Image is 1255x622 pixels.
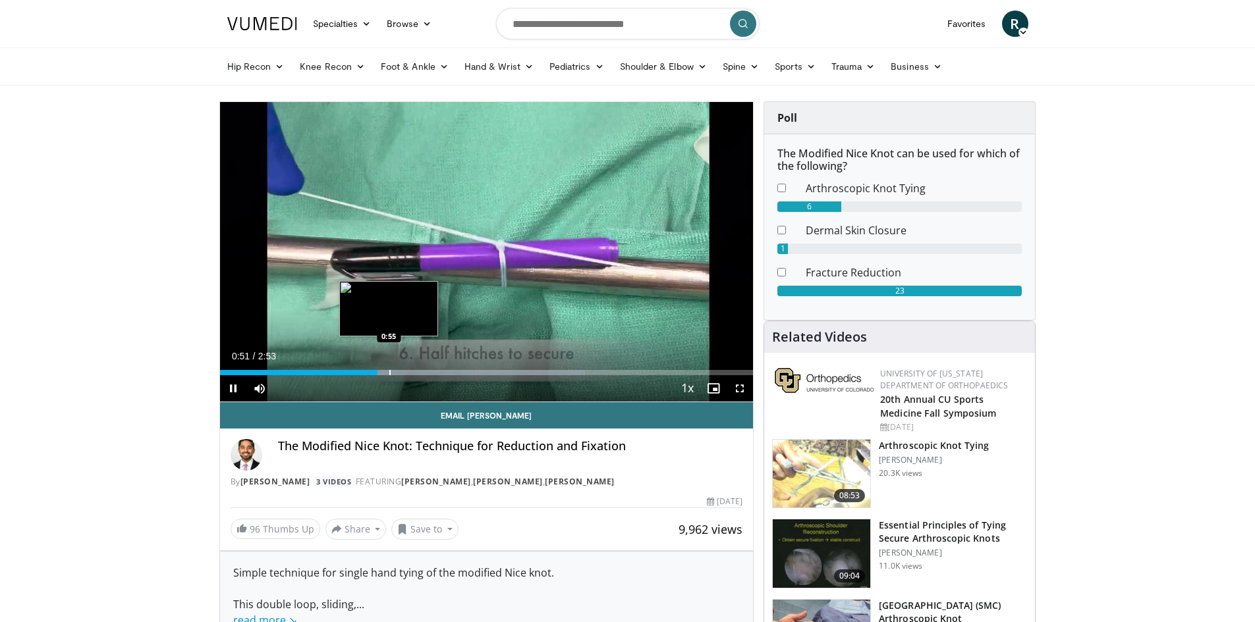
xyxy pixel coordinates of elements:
[796,222,1032,238] dd: Dermal Skin Closure
[772,519,1027,588] a: 09:04 Essential Principles of Tying Secure Arthroscopic Knots [PERSON_NAME] 11.0K views
[777,147,1022,172] h6: The Modified Nice Knot can be used for which of the following?
[777,201,841,212] div: 6
[220,370,754,375] div: Progress Bar
[373,53,457,80] a: Foot & Ankle
[879,455,989,465] p: [PERSON_NAME]
[231,519,320,539] a: 96 Thumbs Up
[775,368,874,393] img: 355603a8-37da-49b6-856f-e00d7e9307d3.png.150x105_q85_autocrop_double_scale_upscale_version-0.2.png
[777,286,1022,296] div: 23
[883,53,950,80] a: Business
[700,375,727,402] button: Enable picture-in-picture mode
[612,53,715,80] a: Shoulder & Elbow
[246,375,273,402] button: Mute
[796,265,1032,280] dd: Fracture Reduction
[220,375,246,402] button: Pause
[880,393,996,419] a: 20th Annual CU Sports Medicine Fall Symposium
[231,476,743,488] div: By FEATURING , ,
[240,476,310,487] a: [PERSON_NAME]
[1002,11,1028,37] a: R
[879,548,1027,558] p: [PERSON_NAME]
[674,375,700,402] button: Playback Rate
[777,244,788,254] div: 1
[879,439,989,452] h3: Arthroscopic Knot Tying
[777,111,797,125] strong: Poll
[250,523,260,535] span: 96
[232,351,250,361] span: 0:51
[220,102,754,402] video-js: Video Player
[312,476,356,487] a: 3 Videos
[772,439,1027,509] a: 08:53 Arthroscopic Knot Tying [PERSON_NAME] 20.3K views
[231,439,262,471] img: Avatar
[339,281,438,336] img: image.jpeg
[219,53,293,80] a: Hip Recon
[220,402,754,428] a: Email [PERSON_NAME]
[401,476,471,487] a: [PERSON_NAME]
[457,53,542,80] a: Hand & Wrist
[473,476,543,487] a: [PERSON_NAME]
[707,496,742,507] div: [DATE]
[379,11,439,37] a: Browse
[834,489,866,502] span: 08:53
[879,519,1027,545] h3: Essential Principles of Tying Secure Arthroscopic Knots
[545,476,615,487] a: [PERSON_NAME]
[834,569,866,583] span: 09:04
[772,329,867,345] h4: Related Videos
[325,519,387,540] button: Share
[939,11,994,37] a: Favorites
[292,53,373,80] a: Knee Recon
[727,375,753,402] button: Fullscreen
[278,439,743,454] h4: The Modified Nice Knot: Technique for Reduction and Fixation
[879,468,922,479] p: 20.3K views
[823,53,883,80] a: Trauma
[773,519,870,588] img: 12061_3.png.150x105_q85_crop-smart_upscale.jpg
[679,521,742,537] span: 9,962 views
[253,351,256,361] span: /
[258,351,276,361] span: 2:53
[542,53,612,80] a: Pediatrics
[796,180,1032,196] dd: Arthroscopic Knot Tying
[715,53,767,80] a: Spine
[496,8,760,39] input: Search topics, interventions
[880,421,1024,433] div: [DATE]
[391,519,459,540] button: Save to
[227,17,297,30] img: VuMedi Logo
[879,561,922,571] p: 11.0K views
[773,440,870,508] img: 286858_0000_1.png.150x105_q85_crop-smart_upscale.jpg
[305,11,379,37] a: Specialties
[767,53,823,80] a: Sports
[880,368,1008,391] a: University of [US_STATE] Department of Orthopaedics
